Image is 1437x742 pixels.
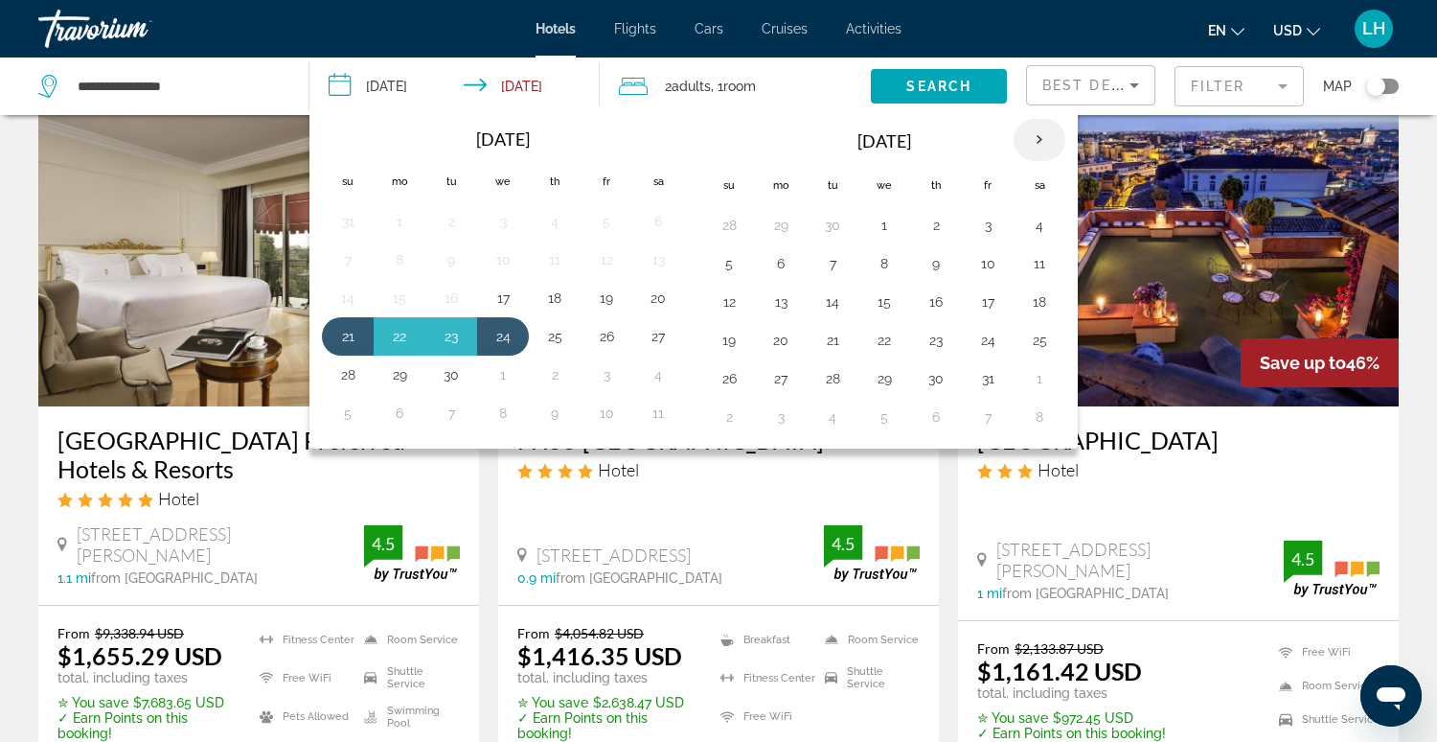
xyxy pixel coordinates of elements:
[714,365,744,392] button: Day 26
[591,400,622,427] button: Day 10
[1002,586,1169,601] span: from [GEOGRAPHIC_DATA]
[958,100,1399,406] img: Hotel image
[598,459,639,480] span: Hotel
[384,246,415,273] button: Day 8
[972,327,1003,354] button: Day 24
[711,663,815,692] li: Fitness Center
[817,404,848,430] button: Day 4
[158,488,199,509] span: Hotel
[436,323,467,350] button: Day 23
[815,625,920,654] li: Room Service
[977,426,1380,454] a: [GEOGRAPHIC_DATA]
[539,323,570,350] button: Day 25
[714,327,744,354] button: Day 19
[591,323,622,350] button: Day 26
[1260,353,1346,373] span: Save up to
[714,250,744,277] button: Day 5
[1284,547,1322,570] div: 4.5
[57,641,222,670] ins: $1,655.29 USD
[57,710,236,741] p: ✓ Earn Points on this booking!
[714,289,744,315] button: Day 12
[643,323,673,350] button: Day 27
[57,426,460,483] a: [GEOGRAPHIC_DATA] Preferred Hotels & Resorts
[555,625,644,641] del: $4,054.82 USD
[354,663,460,692] li: Shuttle Service
[488,285,518,312] button: Day 17
[1352,78,1399,95] button: Toggle map
[921,404,951,430] button: Day 6
[488,323,518,350] button: Day 24
[517,570,556,586] span: 0.9 mi
[977,586,1002,601] span: 1 mi
[972,212,1003,239] button: Day 3
[1024,289,1055,315] button: Day 18
[1349,9,1399,49] button: User Menu
[1273,23,1302,38] span: USD
[332,323,363,350] button: Day 21
[869,404,900,430] button: Day 5
[869,289,900,315] button: Day 15
[95,625,184,641] del: $9,338.94 USD
[1208,16,1244,44] button: Change language
[436,361,467,388] button: Day 30
[765,404,796,430] button: Day 3
[665,73,711,100] span: 2
[517,695,588,710] span: ✮ You save
[1362,19,1385,38] span: LH
[846,21,901,36] a: Activities
[309,58,600,115] button: Check-in date: Sep 21, 2025 Check-out date: Sep 24, 2025
[869,212,900,239] button: Day 1
[643,285,673,312] button: Day 20
[354,703,460,731] li: Swimming Pool
[556,570,722,586] span: from [GEOGRAPHIC_DATA]
[723,79,756,94] span: Room
[1042,78,1142,93] span: Best Deals
[536,21,576,36] span: Hotels
[57,570,91,586] span: 1.1 mi
[517,459,920,480] div: 4 star Hotel
[591,361,622,388] button: Day 3
[614,21,656,36] a: Flights
[591,285,622,312] button: Day 19
[765,250,796,277] button: Day 6
[384,361,415,388] button: Day 29
[488,361,518,388] button: Day 1
[869,250,900,277] button: Day 8
[332,208,363,235] button: Day 31
[488,208,518,235] button: Day 3
[817,327,848,354] button: Day 21
[869,327,900,354] button: Day 22
[695,21,723,36] a: Cars
[1175,65,1304,107] button: Filter
[921,250,951,277] button: Day 9
[600,58,871,115] button: Travelers: 2 adults, 0 children
[517,710,696,741] p: ✓ Earn Points on this booking!
[972,250,1003,277] button: Day 10
[755,118,1014,164] th: [DATE]
[57,695,236,710] p: $7,683.65 USD
[817,212,848,239] button: Day 30
[436,246,467,273] button: Day 9
[1015,640,1104,657] del: $2,133.87 USD
[643,400,673,427] button: Day 11
[1269,640,1380,664] li: Free WiFi
[332,246,363,273] button: Day 7
[921,289,951,315] button: Day 16
[374,118,632,160] th: [DATE]
[672,79,711,94] span: Adults
[1323,73,1352,100] span: Map
[1024,404,1055,430] button: Day 8
[977,640,1010,657] span: From
[38,100,479,406] img: Hotel image
[1024,250,1055,277] button: Day 11
[332,400,363,427] button: Day 5
[762,21,808,36] a: Cruises
[817,289,848,315] button: Day 14
[815,663,920,692] li: Shuttle Service
[1241,338,1399,387] div: 46%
